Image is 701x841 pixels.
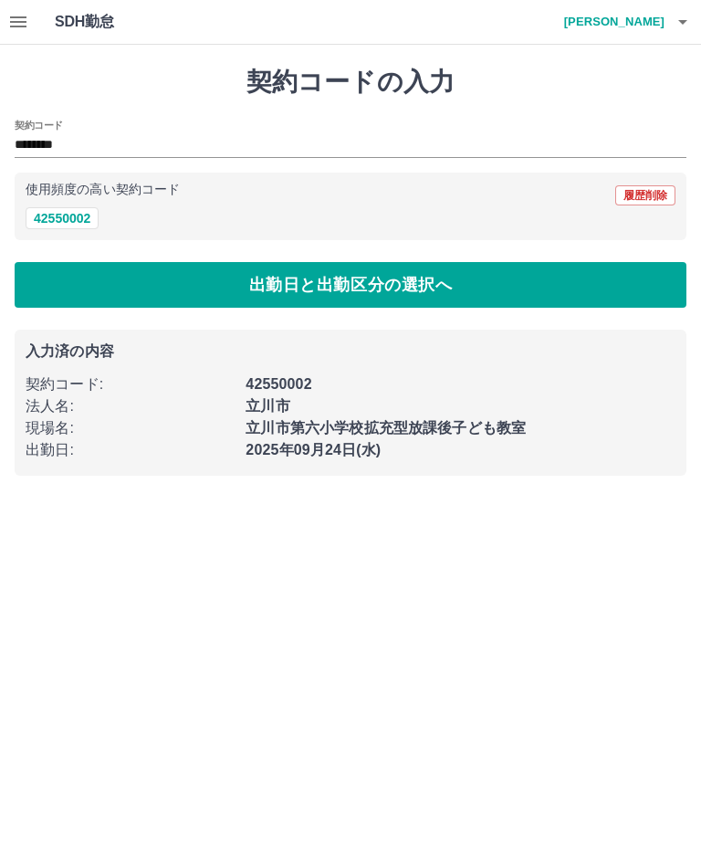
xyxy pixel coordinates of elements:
h2: 契約コード [15,118,63,132]
p: 使用頻度の高い契約コード [26,184,180,196]
p: 出勤日 : [26,439,235,461]
b: 立川市第六小学校拡充型放課後子ども教室 [246,420,526,436]
p: 法人名 : [26,395,235,417]
b: 立川市 [246,398,289,414]
p: 契約コード : [26,373,235,395]
h1: 契約コードの入力 [15,67,686,98]
b: 42550002 [246,376,311,392]
button: 42550002 [26,207,99,229]
p: 入力済の内容 [26,344,675,359]
p: 現場名 : [26,417,235,439]
button: 履歴削除 [615,185,675,205]
b: 2025年09月24日(水) [246,442,381,457]
button: 出勤日と出勤区分の選択へ [15,262,686,308]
